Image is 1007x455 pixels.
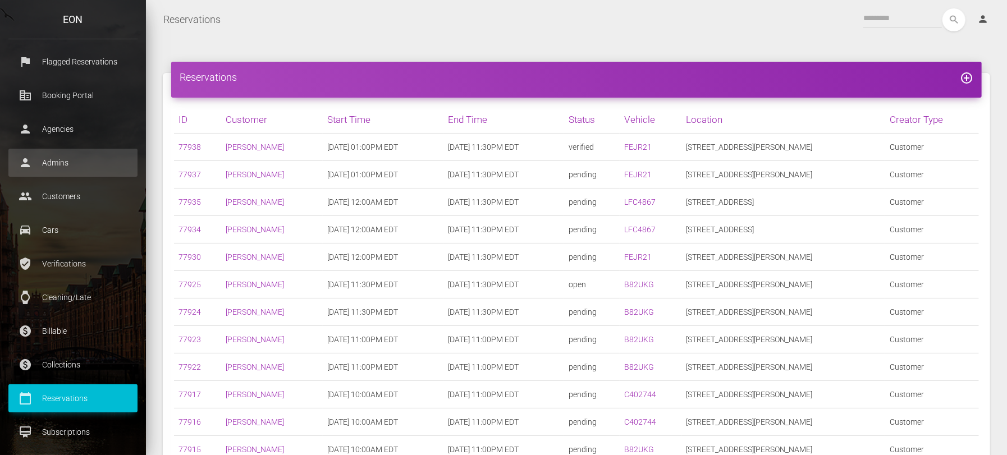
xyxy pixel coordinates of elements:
[443,408,564,436] td: [DATE] 11:00PM EDT
[969,8,999,31] a: person
[443,271,564,298] td: [DATE] 11:30PM EDT
[564,243,620,271] td: pending
[323,326,443,353] td: [DATE] 11:00PM EDT
[8,283,138,311] a: watch Cleaning/Late
[178,417,201,426] a: 77916
[624,362,654,371] a: B82UKG
[564,381,620,408] td: pending
[885,353,979,381] td: Customer
[8,351,138,379] a: paid Collections
[681,298,885,326] td: [STREET_ADDRESS][PERSON_NAME]
[885,381,979,408] td: Customer
[681,106,885,134] th: Location
[681,408,885,436] td: [STREET_ADDRESS][PERSON_NAME]
[8,81,138,109] a: corporate_fare Booking Portal
[624,335,654,344] a: B82UKG
[178,335,201,344] a: 77923
[174,106,221,134] th: ID
[443,381,564,408] td: [DATE] 11:00PM EDT
[885,189,979,216] td: Customer
[443,243,564,271] td: [DATE] 11:30PM EDT
[323,243,443,271] td: [DATE] 12:00PM EDT
[17,323,129,339] p: Billable
[885,216,979,243] td: Customer
[323,408,443,436] td: [DATE] 10:00AM EDT
[17,87,129,104] p: Booking Portal
[443,134,564,161] td: [DATE] 11:30PM EDT
[17,53,129,70] p: Flagged Reservations
[624,252,652,261] a: FEJR21
[681,161,885,189] td: [STREET_ADDRESS][PERSON_NAME]
[564,353,620,381] td: pending
[564,134,620,161] td: verified
[960,71,973,83] a: add_circle_outline
[226,225,284,234] a: [PERSON_NAME]
[323,189,443,216] td: [DATE] 12:00AM EDT
[443,216,564,243] td: [DATE] 11:30PM EDT
[323,134,443,161] td: [DATE] 01:00PM EDT
[681,243,885,271] td: [STREET_ADDRESS][PERSON_NAME]
[226,390,284,399] a: [PERSON_NAME]
[443,189,564,216] td: [DATE] 11:30PM EDT
[8,384,138,412] a: calendar_today Reservations
[443,106,564,134] th: End Time
[681,271,885,298] td: [STREET_ADDRESS][PERSON_NAME]
[178,390,201,399] a: 77917
[323,106,443,134] th: Start Time
[564,326,620,353] td: pending
[564,161,620,189] td: pending
[624,280,654,289] a: B82UKG
[564,189,620,216] td: pending
[221,106,323,134] th: Customer
[226,417,284,426] a: [PERSON_NAME]
[885,298,979,326] td: Customer
[226,252,284,261] a: [PERSON_NAME]
[624,170,652,179] a: FEJR21
[17,255,129,272] p: Verifications
[564,408,620,436] td: pending
[564,216,620,243] td: pending
[885,134,979,161] td: Customer
[564,298,620,326] td: pending
[178,252,201,261] a: 77930
[681,189,885,216] td: [STREET_ADDRESS]
[226,445,284,454] a: [PERSON_NAME]
[624,307,654,316] a: B82UKG
[885,408,979,436] td: Customer
[624,445,654,454] a: B82UKG
[977,13,988,25] i: person
[178,280,201,289] a: 77925
[226,280,284,289] a: [PERSON_NAME]
[942,8,965,31] button: search
[17,188,129,205] p: Customers
[624,143,652,151] a: FEJR21
[226,307,284,316] a: [PERSON_NAME]
[624,417,656,426] a: C402744
[226,335,284,344] a: [PERSON_NAME]
[323,298,443,326] td: [DATE] 11:30PM EDT
[323,271,443,298] td: [DATE] 11:30PM EDT
[323,216,443,243] td: [DATE] 12:00AM EDT
[17,390,129,407] p: Reservations
[681,353,885,381] td: [STREET_ADDRESS][PERSON_NAME]
[178,197,201,206] a: 77935
[178,143,201,151] a: 77938
[178,170,201,179] a: 77937
[17,222,129,238] p: Cars
[624,390,656,399] a: C402744
[885,106,979,134] th: Creator Type
[8,48,138,76] a: flag Flagged Reservations
[443,298,564,326] td: [DATE] 11:30PM EDT
[885,243,979,271] td: Customer
[226,362,284,371] a: [PERSON_NAME]
[17,154,129,171] p: Admins
[17,424,129,440] p: Subscriptions
[178,225,201,234] a: 77934
[226,170,284,179] a: [PERSON_NAME]
[681,326,885,353] td: [STREET_ADDRESS][PERSON_NAME]
[443,326,564,353] td: [DATE] 11:00PM EDT
[226,197,284,206] a: [PERSON_NAME]
[8,250,138,278] a: verified_user Verifications
[8,418,138,446] a: card_membership Subscriptions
